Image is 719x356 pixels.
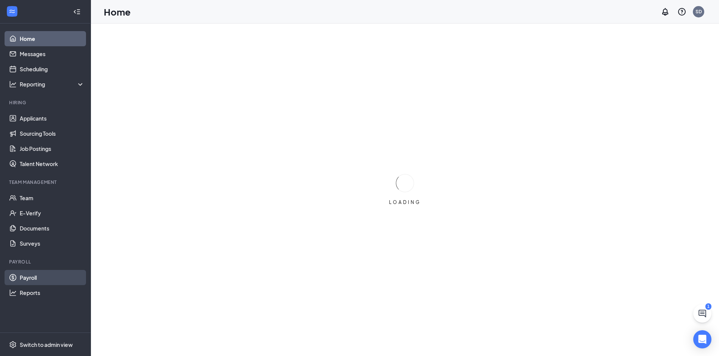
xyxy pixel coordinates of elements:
a: Reports [20,285,84,300]
a: Documents [20,221,84,236]
div: Open Intercom Messenger [693,330,711,348]
a: Sourcing Tools [20,126,84,141]
a: Payroll [20,270,84,285]
a: Applicants [20,111,84,126]
a: Messages [20,46,84,61]
svg: Settings [9,341,17,348]
div: 1 [705,303,711,310]
div: Payroll [9,259,83,265]
div: Switch to admin view [20,341,73,348]
a: Surveys [20,236,84,251]
div: LOADING [386,199,424,205]
a: Home [20,31,84,46]
button: ChatActive [693,304,711,323]
a: Job Postings [20,141,84,156]
h1: Home [104,5,131,18]
a: Talent Network [20,156,84,171]
svg: Analysis [9,80,17,88]
a: Team [20,190,84,205]
svg: Notifications [661,7,670,16]
svg: Collapse [73,8,81,16]
div: Team Management [9,179,83,185]
svg: QuestionInfo [677,7,686,16]
div: Reporting [20,80,85,88]
div: Hiring [9,99,83,106]
a: E-Verify [20,205,84,221]
a: Scheduling [20,61,84,77]
svg: ChatActive [698,309,707,318]
svg: WorkstreamLogo [8,8,16,15]
div: SD [696,8,702,15]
